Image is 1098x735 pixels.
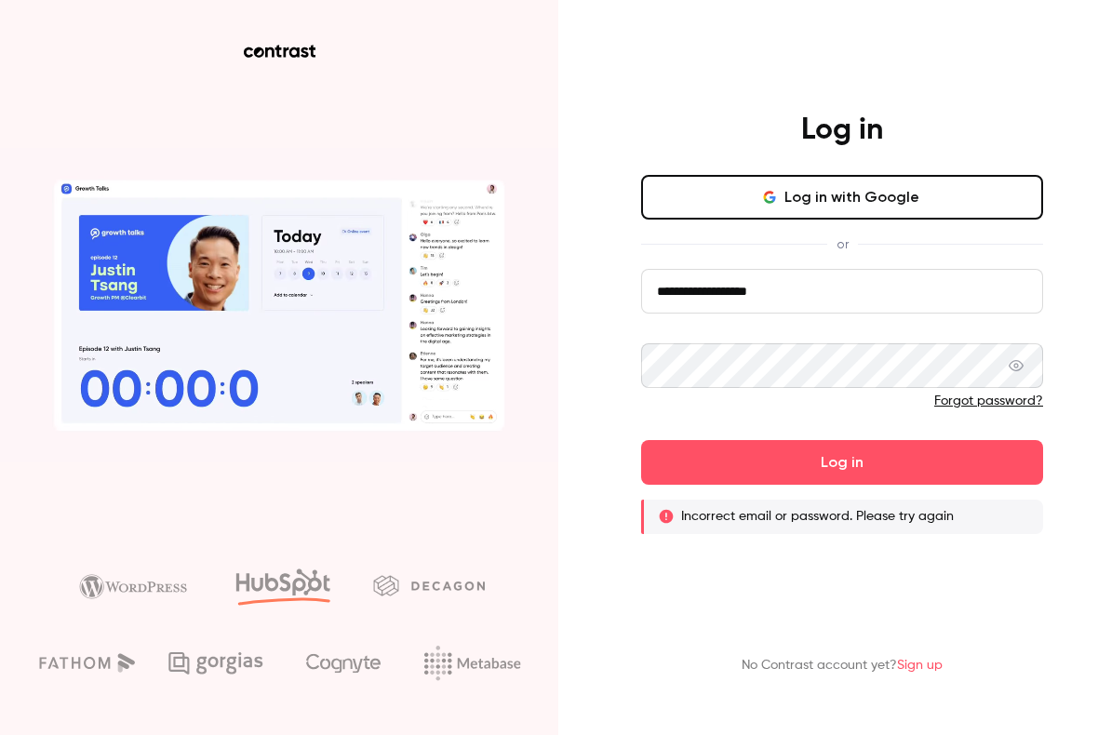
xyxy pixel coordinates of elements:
[641,175,1043,220] button: Log in with Google
[897,659,943,672] a: Sign up
[742,656,943,675] p: No Contrast account yet?
[681,507,954,526] p: Incorrect email or password. Please try again
[801,112,883,149] h4: Log in
[934,394,1043,408] a: Forgot password?
[641,440,1043,485] button: Log in
[373,575,485,595] img: decagon
[827,234,858,254] span: or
